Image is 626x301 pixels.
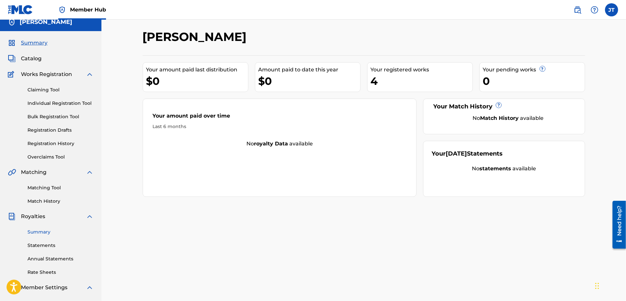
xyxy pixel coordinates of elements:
a: Individual Registration Tool [27,100,94,107]
img: expand [86,70,94,78]
img: Catalog [8,55,16,63]
div: Your Match History [432,102,577,111]
div: No available [432,165,577,173]
a: CatalogCatalog [8,55,42,63]
span: Member Hub [70,6,106,13]
span: Matching [21,168,46,176]
strong: royalty data [254,141,288,147]
div: Your registered works [371,66,473,74]
a: Matching Tool [27,184,94,191]
a: Claiming Tool [27,86,94,93]
span: Royalties [21,213,45,220]
strong: statements [479,165,511,172]
div: User Menu [605,3,618,16]
img: Top Rightsholder [58,6,66,14]
img: Matching [8,168,16,176]
span: ? [496,103,501,108]
img: expand [86,284,94,292]
img: expand [86,168,94,176]
a: Rate Sheets [27,269,94,276]
div: Your Statements [432,149,503,158]
div: Help [588,3,601,16]
a: Registration Drafts [27,127,94,134]
div: Your amount paid over time [153,112,407,123]
span: Catalog [21,55,42,63]
a: Statements [27,242,94,249]
strong: Match History [480,115,519,121]
div: Amount paid to date this year [259,66,360,74]
iframe: Resource Center [608,198,626,251]
span: ? [540,66,545,71]
h5: JONATHAN TORRES SANTIAGO [20,18,72,26]
a: Match History [27,198,94,205]
div: Last 6 months [153,123,407,130]
div: No available [143,140,417,148]
div: Widget de chat [593,270,626,301]
span: Member Settings [21,284,67,292]
h2: [PERSON_NAME] [143,29,250,44]
iframe: Chat Widget [593,270,626,301]
div: 4 [371,74,473,88]
span: [DATE] [446,150,467,157]
img: MLC Logo [8,5,33,14]
div: $0 [259,74,360,88]
a: SummarySummary [8,39,47,47]
img: Accounts [8,18,16,26]
img: help [591,6,599,14]
img: Summary [8,39,16,47]
img: Works Registration [8,70,16,78]
div: Arrastrar [595,276,599,296]
div: 0 [483,74,585,88]
img: search [574,6,581,14]
img: Royalties [8,213,16,220]
a: Registration History [27,140,94,147]
a: Bulk Registration Tool [27,113,94,120]
a: Annual Statements [27,255,94,262]
a: Public Search [571,3,584,16]
a: Summary [27,229,94,235]
span: Summary [21,39,47,47]
div: Your amount paid last distribution [146,66,248,74]
img: expand [86,213,94,220]
span: Works Registration [21,70,72,78]
div: $0 [146,74,248,88]
div: Your pending works [483,66,585,74]
div: No available [440,114,577,122]
a: Overclaims Tool [27,154,94,160]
